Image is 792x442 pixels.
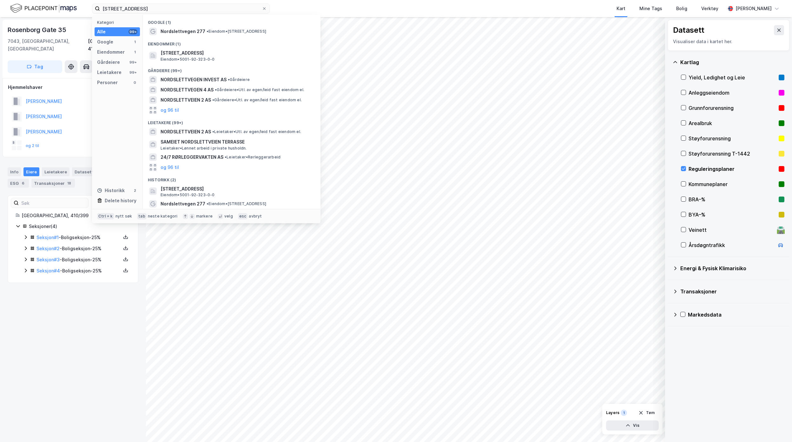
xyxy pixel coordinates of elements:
span: NORDSLETTVEGEN 4 AS [161,86,214,94]
div: Yield, Ledighet og Leie [689,74,776,81]
div: Arealbruk [689,119,776,127]
iframe: Chat Widget [760,412,792,442]
span: • [207,201,208,206]
div: Historikk (2) [143,172,320,184]
div: 0 [132,80,137,85]
div: BRA–% [689,196,776,203]
div: Gårdeiere [97,58,120,66]
div: velg [224,214,233,219]
div: Eiendommer [97,48,125,56]
div: Markedsdata [688,311,784,318]
a: Seksjon#1 [36,235,59,240]
div: esc [238,213,248,219]
img: logo.f888ab2527a4732fd821a326f86c7f29.svg [10,3,77,14]
div: BYA–% [689,211,776,218]
div: 1 [132,39,137,44]
span: [STREET_ADDRESS] [161,185,313,193]
span: Nordslettvegen 277 [161,28,205,35]
div: - Boligseksjon - 25% [36,256,121,264]
button: Tag [8,60,62,73]
span: Eiendom • 5001-92-323-0-0 [161,57,215,62]
div: Layers [606,410,619,415]
div: [PERSON_NAME] [736,5,772,12]
div: 99+ [129,60,137,65]
div: Verktøy [701,5,718,12]
button: og 96 til [161,164,179,171]
div: 1 [621,410,627,416]
span: • [228,77,230,82]
div: Info [8,167,21,176]
div: Visualiser data i kartet her. [673,38,784,45]
div: 99+ [129,29,137,34]
div: Gårdeiere (99+) [143,63,320,75]
div: Kommuneplaner [689,180,776,188]
div: neste kategori [148,214,178,219]
div: Seksjoner ( 4 ) [29,223,130,230]
input: Søk på adresse, matrikkel, gårdeiere, leietakere eller personer [100,4,262,13]
span: • [212,97,214,102]
div: - Boligseksjon - 25% [36,267,121,275]
a: Seksjon#3 [36,257,60,262]
div: Kontrollprogram for chat [760,412,792,442]
div: Rosenborg Gate 35 [8,25,68,35]
span: • [212,129,214,134]
div: [GEOGRAPHIC_DATA], 410/399 [22,212,130,219]
div: - Boligseksjon - 25% [36,234,121,241]
span: Gårdeiere [228,77,250,82]
div: Bolig [676,5,687,12]
div: Hjemmelshaver [8,84,138,91]
span: Nordslettvegen 277 [161,200,205,208]
div: Alle [97,28,106,36]
div: Google (1) [143,15,320,26]
a: Seksjon#2 [36,246,60,251]
span: Eiendom • [STREET_ADDRESS] [207,29,266,34]
span: • [225,155,227,159]
div: 2 [132,188,137,193]
div: Anleggseiendom [689,89,776,97]
div: Datasett [72,167,96,176]
span: 24/7 RØRLEGGERVAKTEN AS [161,153,223,161]
span: SAMEIET NORDSLETTVEIEN TERRASSE [161,138,313,146]
div: Ctrl + k [97,213,114,219]
div: Leietakere [42,167,69,176]
div: 1 [132,50,137,55]
span: Eiendom • 5001-92-323-0-0 [161,192,215,198]
span: NORDSLETTVEIEN 2 AS [161,128,211,136]
div: Kategori [97,20,140,25]
div: 99+ [129,70,137,75]
div: 18 [66,180,72,186]
button: og 96 til [161,106,179,114]
a: Seksjon#4 [36,268,60,273]
div: markere [196,214,213,219]
div: Personer [97,79,118,86]
div: ESG [8,179,29,188]
div: Støyforurensning T-1442 [689,150,776,157]
div: Google [97,38,113,46]
div: Leietakere [97,69,122,76]
span: [STREET_ADDRESS] [161,49,313,57]
div: Støyforurensning [689,135,776,142]
div: Mine Tags [639,5,662,12]
div: Kartlag [680,58,784,66]
span: Eiendom • [STREET_ADDRESS] [207,201,266,206]
button: Tøm [634,408,659,418]
div: [GEOGRAPHIC_DATA], 410/399 [88,37,138,53]
div: Energi & Fysisk Klimarisiko [680,265,784,272]
span: NORDSLETTVEGEN INVEST AS [161,76,227,84]
div: Transaksjoner [680,288,784,295]
span: • [207,29,208,34]
div: 7043, [GEOGRAPHIC_DATA], [GEOGRAPHIC_DATA] [8,37,88,53]
div: Delete history [105,197,136,204]
span: Leietaker • Lønnet arbeid i private husholdn. [161,146,247,151]
span: • [215,87,217,92]
button: Vis [606,420,659,431]
div: Veinett [689,226,774,234]
div: - Boligseksjon - 25% [36,245,121,252]
div: avbryt [249,214,262,219]
div: Datasett [673,25,704,35]
div: Transaksjoner [31,179,75,188]
div: Eiendommer (1) [143,37,320,48]
span: Leietaker • Rørleggerarbeid [225,155,280,160]
span: NORDSLETTVEIEN 2 AS [161,96,211,104]
input: Søk [19,198,88,208]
